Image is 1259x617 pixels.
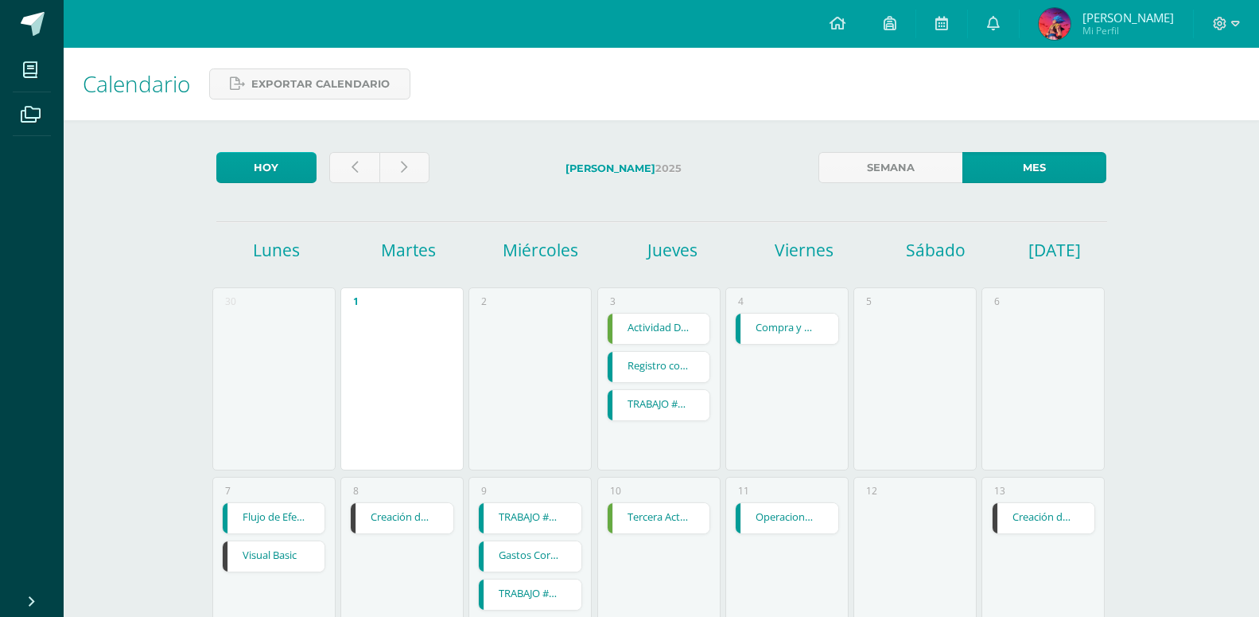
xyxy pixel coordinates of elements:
[1082,24,1174,37] span: Mi Perfil
[225,484,231,498] div: 7
[345,239,472,261] h1: Martes
[608,314,710,344] a: Actividad Dos
[479,580,581,610] a: TRABAJO #3 - SISTEMA DE FLUJO
[442,152,806,185] label: 2025
[478,502,582,534] div: TRABAJO #3 - CULTURA, IDENTIDAD Y MULTICULTURALIDAD | Tarea
[993,503,1095,533] a: Creación de Consultas
[225,295,236,308] div: 30
[994,484,1005,498] div: 13
[478,579,582,611] div: TRABAJO #3 - SISTEMA DE FLUJO | Tarea
[866,484,877,498] div: 12
[818,152,962,183] a: Semana
[738,295,744,308] div: 4
[735,313,839,345] div: Compra y Venta de Divisas | Tarea
[479,541,581,572] a: Gastos Corrientes y de Capital
[608,239,736,261] h1: Jueves
[992,502,1096,534] div: Creación de Consultas | Tarea
[476,239,604,261] h1: Miércoles
[610,484,621,498] div: 10
[735,502,839,534] div: Operaciones Varios | Tarea
[209,68,410,100] a: Exportar calendario
[353,295,359,308] div: 1
[607,351,711,383] div: Registro contable de los gastos de capital. | Tarea
[1039,8,1071,40] img: 970389e385207720476b495f40d5f709.png
[962,152,1106,183] a: Mes
[607,502,711,534] div: Tercera Actividad | Tarea
[222,541,326,572] div: Visual Basic | Tarea
[608,503,710,533] a: Tercera Actividad
[607,389,711,421] div: TRABAJO #3 - TRABAJO DE RÉGIMEN ESPECIAL | Tarea
[736,314,838,344] a: Compra y Venta de Divisas
[607,313,711,345] div: Actividad Dos | Tarea
[223,541,325,572] a: Visual Basic
[994,295,1000,308] div: 6
[872,239,1000,261] h1: Sábado
[610,295,616,308] div: 3
[866,295,872,308] div: 5
[1082,10,1174,25] span: [PERSON_NAME]
[478,541,582,572] div: Gastos Corrientes y de Capital | Tarea
[213,239,340,261] h1: Lunes
[608,390,710,420] a: TRABAJO #3 - TRABAJO DE RÉGIMEN ESPECIAL
[223,503,325,533] a: Flujo de Efectivo
[216,152,317,183] a: Hoy
[565,162,655,174] strong: [PERSON_NAME]
[83,68,190,99] span: Calendario
[1028,239,1048,261] h1: [DATE]
[251,69,390,99] span: Exportar calendario
[740,239,868,261] h1: Viernes
[481,484,487,498] div: 9
[350,502,454,534] div: Creación de Consultas | Tarea
[736,503,838,533] a: Operaciones Varios
[481,295,487,308] div: 2
[608,352,710,382] a: Registro contable de los gastos de capital.
[222,502,326,534] div: Flujo de Efectivo | Tarea
[353,484,359,498] div: 8
[738,484,749,498] div: 11
[351,503,453,533] a: Creación de Consultas
[479,503,581,533] a: TRABAJO #3 - CULTURA, IDENTIDAD Y MULTICULTURALIDAD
